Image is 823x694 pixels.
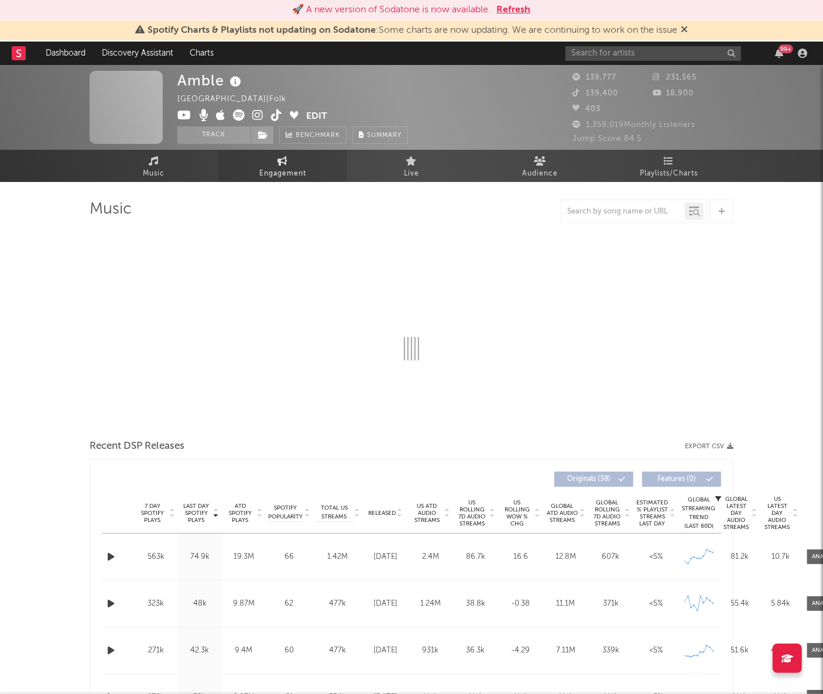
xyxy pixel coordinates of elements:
span: Spotify Charts & Playlists not updating on Sodatone [148,26,376,35]
span: Features ( 0 ) [650,476,704,483]
div: 🚀 A new version of Sodatone is now available. [293,3,491,17]
span: 1,359,019 Monthly Listeners [572,121,695,129]
a: Charts [181,42,222,65]
div: 477k [316,598,360,610]
span: Music [143,167,165,181]
div: 12.8M [546,551,585,563]
span: : Some charts are now updating. We are continuing to work on the issue [148,26,677,35]
div: 7.11M [546,645,585,657]
span: US Rolling WoW % Chg [501,499,533,527]
div: Global Streaming Trend (Last 60D) [681,496,716,531]
span: 18,900 [653,90,694,97]
span: Summary [367,132,402,139]
div: 16.6 [501,551,540,563]
div: 11.1M [546,598,585,610]
div: -0.38 [501,598,540,610]
input: Search for artists [565,46,741,61]
button: Summary [352,126,408,144]
span: US ATD Audio Streams [411,503,443,524]
input: Search by song name or URL [561,207,685,217]
button: Originals(38) [554,472,633,487]
span: 139,400 [572,90,618,97]
a: Playlists/Charts [605,150,733,182]
div: [DATE] [366,598,405,610]
span: Originals ( 38 ) [562,476,616,483]
button: Export CSV [685,443,733,450]
span: US Latest Day Audio Streams [763,496,791,531]
div: 1.42M [316,551,360,563]
div: 86.7k [456,551,495,563]
div: 60 [269,645,310,657]
div: 62 [269,598,310,610]
div: 4.82k [763,645,798,657]
a: Live [347,150,476,182]
div: 36.3k [456,645,495,657]
span: Dismiss [681,26,688,35]
span: 231,565 [653,74,697,81]
div: 1.24M [411,598,450,610]
a: Audience [476,150,605,182]
span: Recent DSP Releases [90,439,184,453]
span: Global Rolling 7D Audio Streams [591,499,623,527]
div: 323k [137,598,175,610]
div: 81.2k [722,551,757,563]
div: 51.6k [722,645,757,657]
div: [DATE] [366,551,405,563]
div: 2.4M [411,551,450,563]
span: ATD Spotify Plays [225,503,256,524]
a: Music [90,150,218,182]
div: <5% [636,551,675,563]
div: 931k [411,645,450,657]
span: US Rolling 7D Audio Streams [456,499,488,527]
button: 99+ [775,49,783,58]
span: Estimated % Playlist Streams Last Day [636,499,668,527]
div: 99 + [779,44,793,53]
span: Live [404,167,419,181]
span: Released [368,510,396,517]
div: 19.3M [225,551,263,563]
div: 38.8k [456,598,495,610]
span: 139,777 [572,74,616,81]
a: Discovery Assistant [94,42,181,65]
div: 48k [181,598,219,610]
div: 339k [591,645,630,657]
button: Features(0) [642,472,721,487]
div: 563k [137,551,175,563]
div: 66 [269,551,310,563]
div: 271k [137,645,175,657]
div: 9.87M [225,598,263,610]
div: 607k [591,551,630,563]
div: 371k [591,598,630,610]
span: Total US Streams [316,504,353,521]
div: <5% [636,598,675,610]
span: Spotify Popularity [269,504,303,521]
div: 42.3k [181,645,219,657]
div: [GEOGRAPHIC_DATA] | Folk [177,92,300,106]
span: Jump Score: 84.5 [572,135,642,143]
div: -4.29 [501,645,540,657]
div: 10.7k [763,551,798,563]
span: Benchmark [296,129,340,143]
div: 5.84k [763,598,798,610]
span: Audience [523,167,558,181]
span: Playlists/Charts [640,167,698,181]
span: 403 [572,105,601,113]
span: Engagement [259,167,306,181]
div: Amble [177,71,244,90]
a: Benchmark [279,126,347,144]
button: Track [177,126,251,144]
a: Engagement [218,150,347,182]
div: <5% [636,645,675,657]
div: 74.9k [181,551,219,563]
div: 9.4M [225,645,263,657]
span: Global Latest Day Audio Streams [722,496,750,531]
button: Edit [306,109,327,124]
span: 7 Day Spotify Plays [137,503,168,524]
a: Dashboard [37,42,94,65]
div: [DATE] [366,645,405,657]
div: 55.4k [722,598,757,610]
span: Last Day Spotify Plays [181,503,212,524]
div: 477k [316,645,360,657]
span: Global ATD Audio Streams [546,503,578,524]
button: Refresh [497,3,531,17]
